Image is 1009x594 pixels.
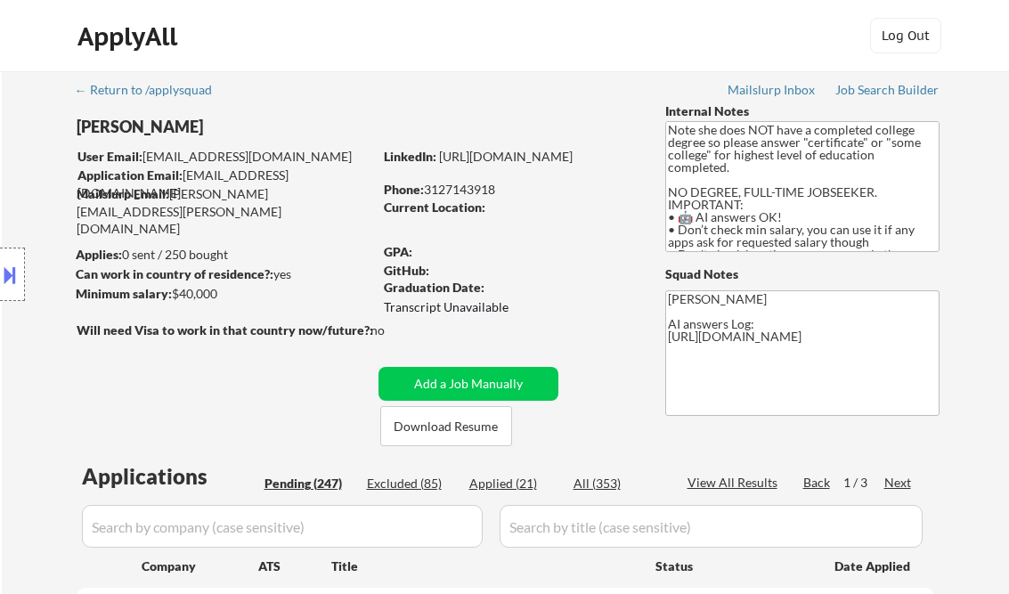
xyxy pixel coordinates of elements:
strong: GPA: [384,244,412,259]
div: Date Applied [834,557,913,575]
button: Log Out [870,18,941,53]
button: Add a Job Manually [378,367,558,401]
div: no [370,321,421,339]
a: Job Search Builder [835,83,940,101]
div: Company [142,557,258,575]
div: ATS [258,557,331,575]
div: All (353) [574,475,663,492]
div: Title [331,557,639,575]
div: Excluded (85) [367,475,456,492]
a: Mailslurp Inbox [728,83,817,101]
div: Back [803,474,832,492]
div: ApplyAll [77,21,183,52]
a: ← Return to /applysquad [75,83,229,101]
div: ← Return to /applysquad [75,84,229,96]
div: Job Search Builder [835,84,940,96]
div: Next [884,474,913,492]
strong: Graduation Date: [384,280,484,295]
input: Search by title (case sensitive) [500,505,923,548]
div: Applications [82,466,258,487]
a: [URL][DOMAIN_NAME] [439,149,573,164]
div: Applied (21) [469,475,558,492]
strong: GitHub: [384,263,429,278]
div: 1 / 3 [843,474,884,492]
div: Status [655,549,809,582]
div: Squad Notes [665,265,940,283]
div: View All Results [688,474,783,492]
strong: LinkedIn: [384,149,436,164]
strong: Phone: [384,182,424,197]
div: 3127143918 [384,181,636,199]
div: Mailslurp Inbox [728,84,817,96]
input: Search by company (case sensitive) [82,505,483,548]
button: Download Resume [380,406,512,446]
div: Internal Notes [665,102,940,120]
strong: Current Location: [384,199,485,215]
div: Pending (247) [264,475,354,492]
